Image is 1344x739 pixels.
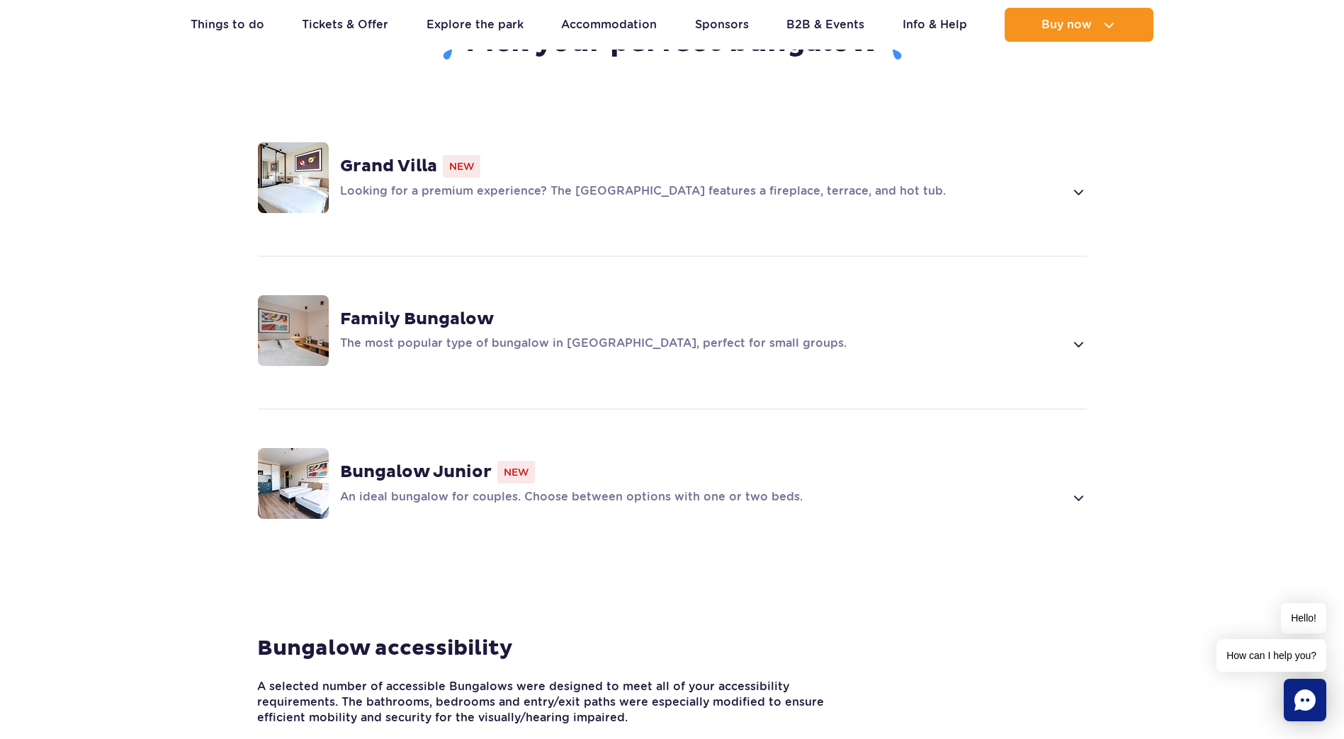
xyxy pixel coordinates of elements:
span: Buy now [1041,18,1092,31]
p: An ideal bungalow for couples. Choose between options with one or two beds. [340,489,1065,506]
span: New [443,155,480,178]
a: Tickets & Offer [302,8,388,42]
strong: Bungalow Junior [340,462,492,483]
strong: Family Bungalow [340,309,494,330]
span: How can I help you? [1216,639,1326,672]
button: Buy now [1005,8,1153,42]
a: Explore the park [427,8,524,42]
p: The most popular type of bungalow in [GEOGRAPHIC_DATA], perfect for small groups. [340,336,1065,353]
a: Accommodation [561,8,657,42]
p: Looking for a premium experience? The [GEOGRAPHIC_DATA] features a fireplace, terrace, and hot tub. [340,183,1065,200]
a: Sponsors [695,8,749,42]
div: Chat [1284,679,1326,721]
span: New [497,461,535,483]
span: Hello! [1281,603,1326,634]
strong: Grand Villa [340,156,437,177]
a: B2B & Events [786,8,864,42]
h4: Bungalow accessibility [257,635,1087,662]
a: Things to do [191,8,264,42]
a: Info & Help [903,8,967,42]
p: A selected number of accessible Bungalows were designed to meet all of your accessibility require... [257,679,849,726]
